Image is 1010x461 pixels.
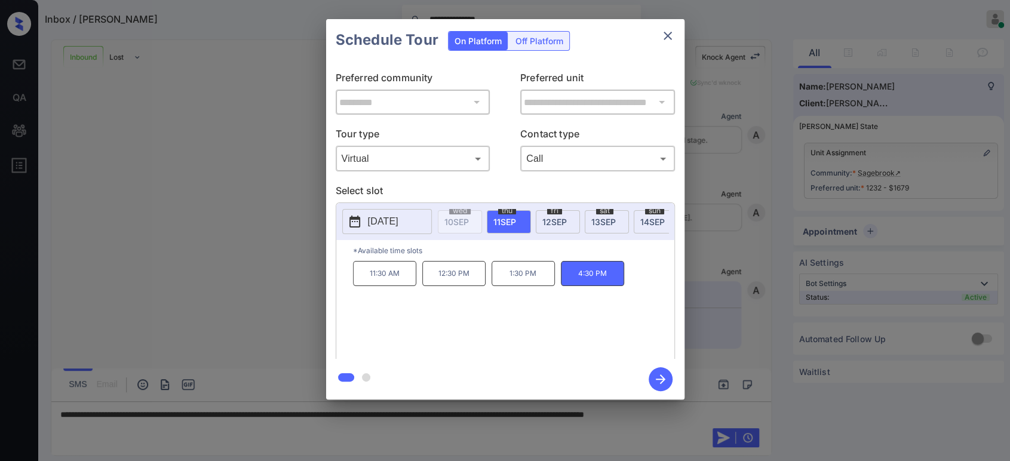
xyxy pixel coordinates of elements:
[492,261,555,286] p: 1:30 PM
[596,207,613,214] span: sat
[487,210,531,233] div: date-select
[520,127,675,146] p: Contact type
[368,214,398,229] p: [DATE]
[520,70,675,90] p: Preferred unit
[353,261,416,286] p: 11:30 AM
[585,210,629,233] div: date-select
[422,261,486,286] p: 12:30 PM
[536,210,580,233] div: date-select
[509,32,569,50] div: Off Platform
[547,207,562,214] span: fri
[645,207,664,214] span: sun
[640,217,665,227] span: 14 SEP
[634,210,678,233] div: date-select
[353,240,674,261] p: *Available time slots
[336,183,675,202] p: Select slot
[449,32,508,50] div: On Platform
[326,19,448,61] h2: Schedule Tour
[542,217,567,227] span: 12 SEP
[342,209,432,234] button: [DATE]
[498,207,516,214] span: thu
[523,149,672,168] div: Call
[591,217,616,227] span: 13 SEP
[493,217,516,227] span: 11 SEP
[656,24,680,48] button: close
[339,149,487,168] div: Virtual
[336,70,490,90] p: Preferred community
[641,364,680,395] button: btn-next
[561,261,624,286] p: 4:30 PM
[336,127,490,146] p: Tour type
